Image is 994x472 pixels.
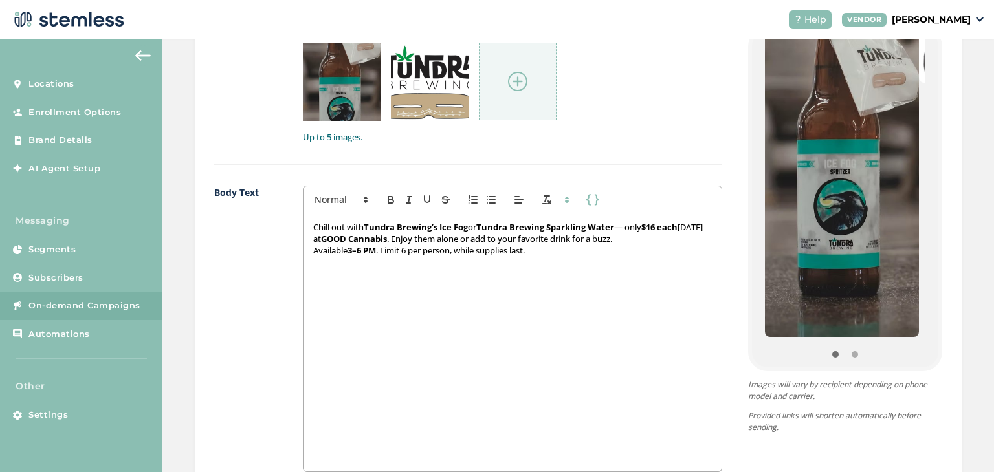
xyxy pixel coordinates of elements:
[214,27,278,144] label: Images
[794,16,802,23] img: icon-help-white-03924b79.svg
[10,6,124,32] img: logo-dark-0685b13c.svg
[303,131,722,144] label: Up to 5 images.
[804,13,826,27] span: Help
[748,410,942,433] p: Provided links will shorten automatically before sending.
[28,272,83,284] span: Subscribers
[28,106,121,119] span: Enrollment Options
[28,243,76,256] span: Segments
[892,13,971,27] p: [PERSON_NAME]
[748,379,942,402] p: Images will vary by recipient depending on phone model and carrier.
[214,186,278,471] label: Body Text
[508,72,527,91] img: icon-circle-plus-45441306.svg
[313,244,712,256] p: Available . Limit 6 per person, while supplies last.
[929,410,994,472] iframe: Chat Widget
[842,13,887,27] div: VENDOR
[28,409,68,422] span: Settings
[476,221,614,233] strong: Tundra Brewing Sparkling Water
[28,162,100,175] span: AI Agent Setup
[348,244,376,256] strong: 3–6 PM
[641,221,678,233] strong: $16 each
[135,50,151,61] img: icon-arrow-back-accent-c549486e.svg
[28,328,90,341] span: Automations
[303,43,381,121] img: 2Q==
[28,134,93,147] span: Brand Details
[28,299,140,312] span: On-demand Campaigns
[313,221,712,245] p: Chill out with or — only [DATE] at . Enjoy them alone or add to your favorite drink for a buzz.
[28,78,74,91] span: Locations
[976,17,984,22] img: icon_down-arrow-small-66adaf34.svg
[321,233,387,244] strong: GOOD Cannabis
[845,345,865,364] button: Item 1
[364,221,468,233] strong: Tundra Brewing’s Ice Fog
[826,345,845,364] button: Item 0
[391,43,469,121] img: 2Q==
